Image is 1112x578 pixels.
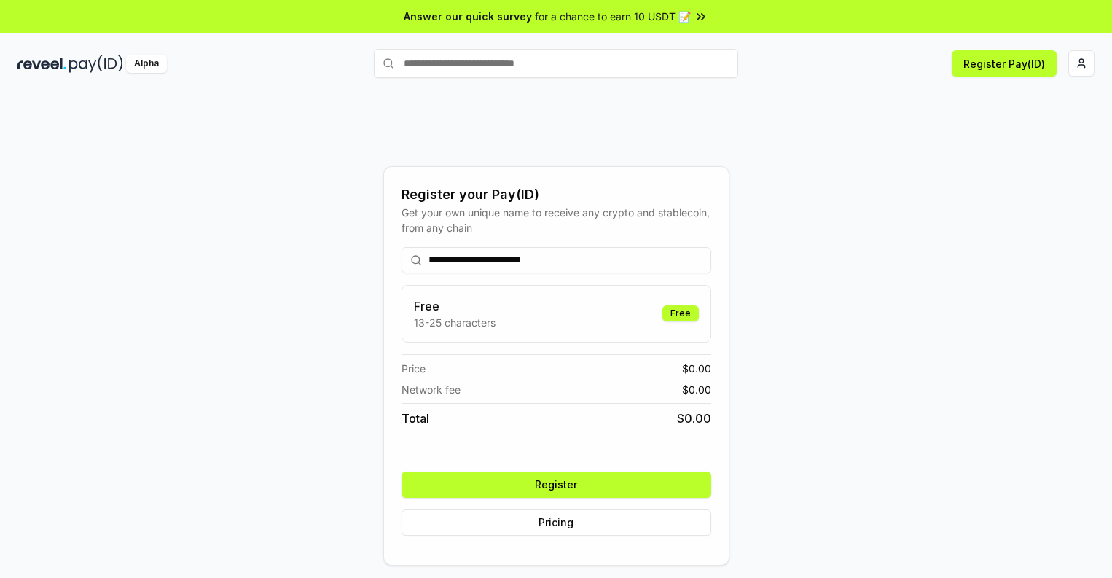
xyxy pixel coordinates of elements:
[414,315,496,330] p: 13-25 characters
[126,55,167,73] div: Alpha
[402,410,429,427] span: Total
[402,382,461,397] span: Network fee
[69,55,123,73] img: pay_id
[682,382,711,397] span: $ 0.00
[402,361,426,376] span: Price
[402,184,711,205] div: Register your Pay(ID)
[535,9,691,24] span: for a chance to earn 10 USDT 📝
[414,297,496,315] h3: Free
[952,50,1057,77] button: Register Pay(ID)
[677,410,711,427] span: $ 0.00
[402,509,711,536] button: Pricing
[402,205,711,235] div: Get your own unique name to receive any crypto and stablecoin, from any chain
[404,9,532,24] span: Answer our quick survey
[682,361,711,376] span: $ 0.00
[662,305,699,321] div: Free
[17,55,66,73] img: reveel_dark
[402,472,711,498] button: Register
